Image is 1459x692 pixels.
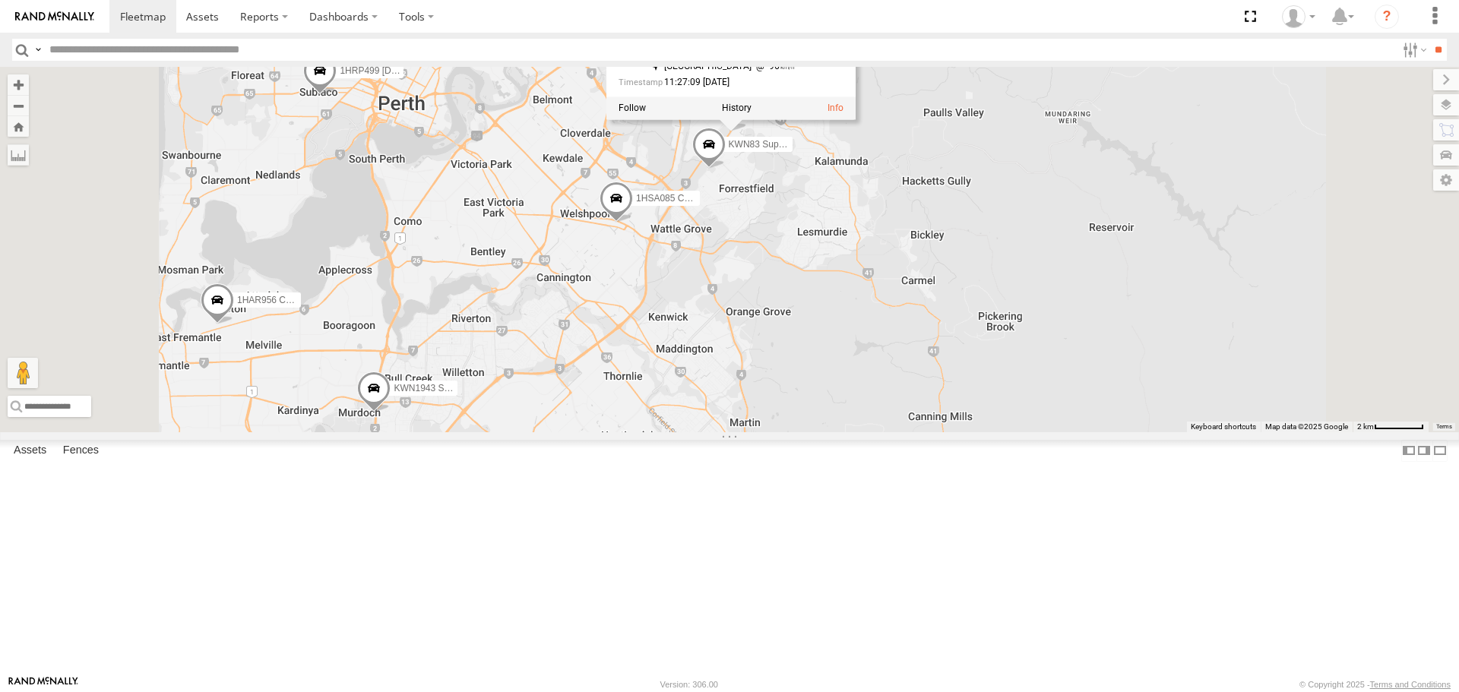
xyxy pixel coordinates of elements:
[636,194,775,204] span: 1HSA085 Coor. [DOMAIN_NAME]
[729,139,853,150] span: KWN83 Supervisor Park Contr
[340,66,454,77] span: 1HRP499 [DOMAIN_NAME]
[1191,422,1256,432] button: Keyboard shortcuts
[8,116,29,137] button: Zoom Home
[1397,39,1429,61] label: Search Filter Options
[8,144,29,166] label: Measure
[1265,422,1348,431] span: Map data ©2025 Google
[1277,5,1321,28] div: Andrew Fisher
[828,103,843,114] a: View Asset Details
[660,680,718,689] div: Version: 306.00
[1357,422,1374,431] span: 2 km
[1416,440,1432,462] label: Dock Summary Table to the Right
[722,103,752,114] label: View Asset History
[6,441,54,462] label: Assets
[15,11,94,22] img: rand-logo.svg
[8,74,29,95] button: Zoom in
[1375,5,1399,29] i: ?
[8,358,38,388] button: Drag Pegman onto the map to open Street View
[1433,169,1459,191] label: Map Settings
[1432,440,1448,462] label: Hide Summary Table
[619,78,813,88] div: Date/time of location update
[1370,680,1451,689] a: Terms and Conditions
[394,383,533,393] span: KWN1943 Super. Facility Cleaning
[1299,680,1451,689] div: © Copyright 2025 -
[1436,423,1452,429] a: Terms (opens in new tab)
[1353,422,1429,432] button: Map Scale: 2 km per 62 pixels
[8,677,78,692] a: Visit our Website
[32,39,44,61] label: Search Query
[664,62,752,72] span: [GEOGRAPHIC_DATA]
[55,441,106,462] label: Fences
[752,62,795,72] span: 96
[1401,440,1416,462] label: Dock Summary Table to the Left
[237,295,355,305] span: 1HAR956 Coor. Stat. Planing
[8,95,29,116] button: Zoom out
[619,103,646,114] label: Realtime tracking of Asset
